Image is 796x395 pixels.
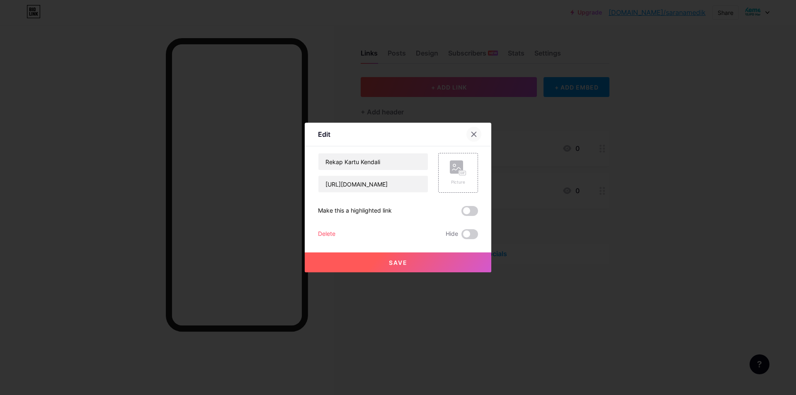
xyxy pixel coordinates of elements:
div: Make this a highlighted link [318,206,392,216]
div: Picture [450,179,466,185]
button: Save [305,252,491,272]
div: Delete [318,229,335,239]
span: Hide [446,229,458,239]
input: Title [318,153,428,170]
div: Edit [318,129,330,139]
span: Save [389,259,408,266]
input: URL [318,176,428,192]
